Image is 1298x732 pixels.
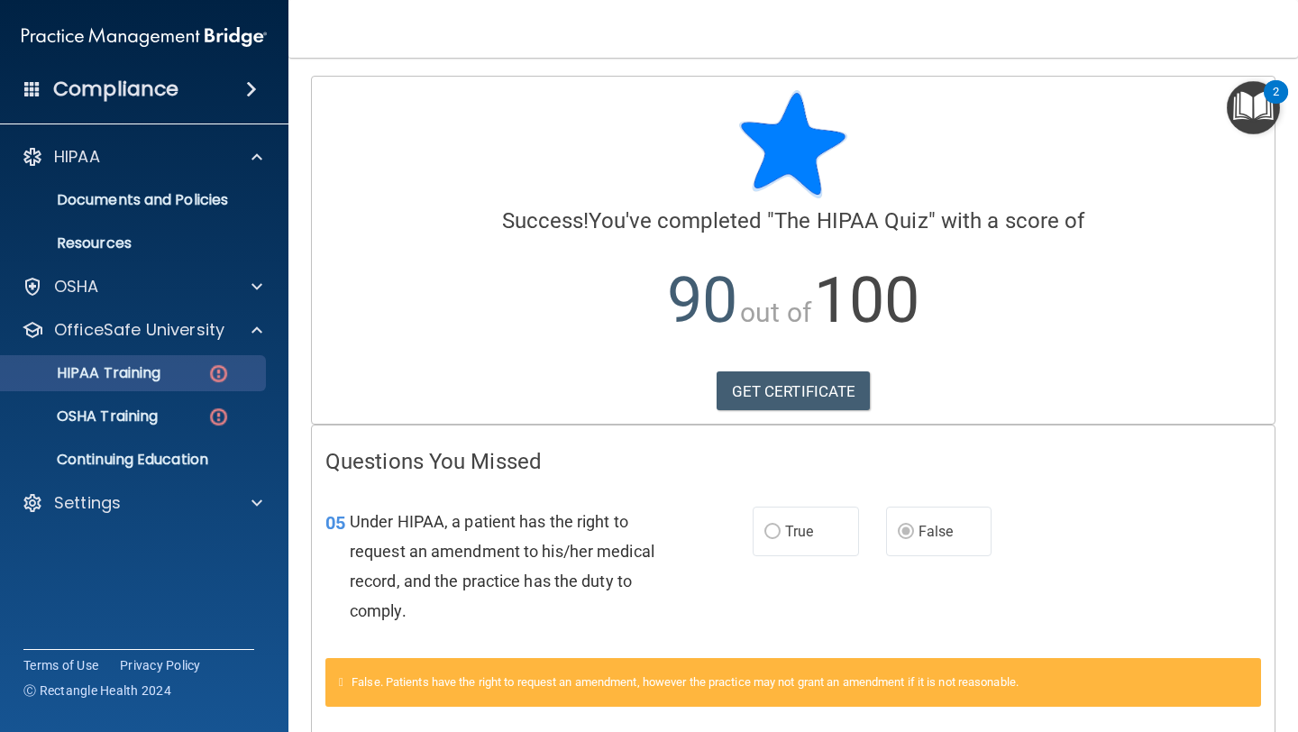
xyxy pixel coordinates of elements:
img: danger-circle.6113f641.png [207,406,230,428]
h4: Questions You Missed [325,450,1261,473]
span: out of [740,297,811,328]
span: True [785,523,813,540]
span: 90 [667,263,737,337]
h4: Compliance [53,77,178,102]
a: OfficeSafe University [22,319,262,341]
img: danger-circle.6113f641.png [207,362,230,385]
input: False [898,526,914,539]
a: GET CERTIFICATE [717,371,871,411]
p: OSHA Training [12,407,158,425]
p: OfficeSafe University [54,319,224,341]
p: HIPAA [54,146,100,168]
p: Resources [12,234,258,252]
span: 100 [814,263,919,337]
p: HIPAA Training [12,364,160,382]
h4: You've completed " " with a score of [325,209,1261,233]
p: Settings [54,492,121,514]
span: 05 [325,512,345,534]
input: True [764,526,781,539]
div: 2 [1273,92,1279,115]
span: False. Patients have the right to request an amendment, however the practice may not grant an ame... [352,675,1019,689]
span: The HIPAA Quiz [774,208,928,233]
span: Under HIPAA, a patient has the right to request an amendment to his/her medical record, and the p... [350,512,654,621]
button: Open Resource Center, 2 new notifications [1227,81,1280,134]
span: Ⓒ Rectangle Health 2024 [23,682,171,700]
a: Privacy Policy [120,656,201,674]
a: HIPAA [22,146,262,168]
p: Continuing Education [12,451,258,469]
p: Documents and Policies [12,191,258,209]
p: OSHA [54,276,99,297]
iframe: Drift Widget Chat Controller [1208,608,1276,676]
a: Settings [22,492,262,514]
img: PMB logo [22,19,267,55]
a: Terms of Use [23,656,98,674]
span: Success! [502,208,590,233]
img: blue-star-rounded.9d042014.png [739,90,847,198]
span: False [919,523,954,540]
a: OSHA [22,276,262,297]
